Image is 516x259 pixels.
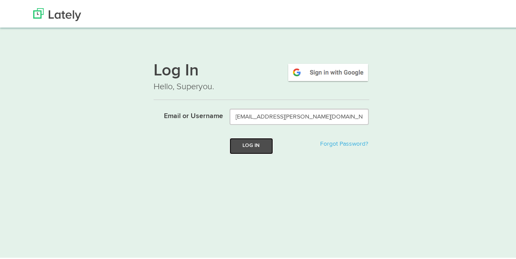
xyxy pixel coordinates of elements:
img: Lately [33,6,81,19]
p: Hello, Superyou. [154,79,369,91]
img: google-signin.png [287,61,369,81]
h1: Log In [154,61,369,79]
label: Email or Username [147,107,223,120]
button: Log In [230,136,273,152]
a: Forgot Password? [320,139,368,145]
input: Email or Username [230,107,369,123]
